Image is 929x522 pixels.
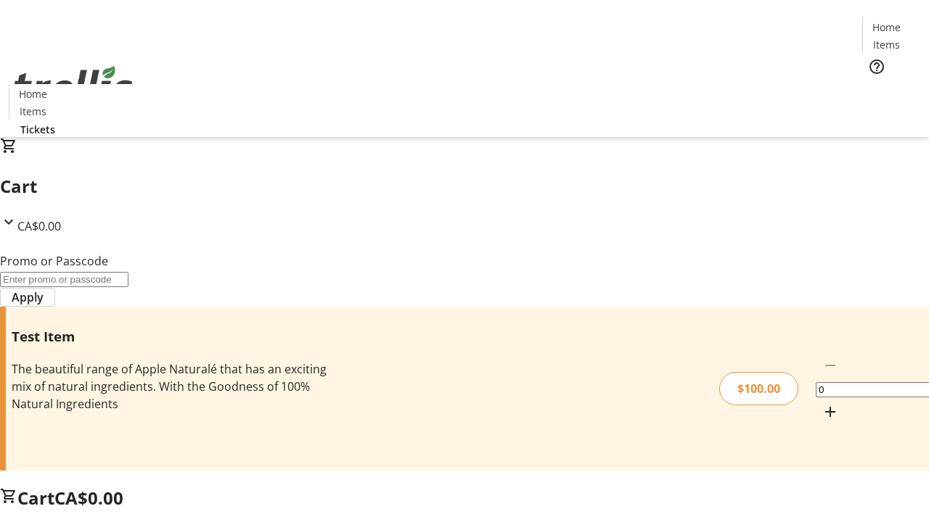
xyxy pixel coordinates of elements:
a: Home [863,20,909,35]
span: Tickets [20,122,55,137]
span: CA$0.00 [54,486,123,510]
span: Home [872,20,901,35]
span: Items [20,104,46,119]
span: Tickets [874,84,909,99]
a: Tickets [862,84,920,99]
a: Tickets [9,122,67,137]
span: Apply [12,289,44,306]
div: $100.00 [719,372,798,405]
span: CA$0.00 [17,218,61,234]
img: Orient E2E Organization 8EfLua6WHE's Logo [9,50,138,123]
button: Help [862,52,891,81]
a: Home [9,86,56,101]
h3: Test Item [12,326,329,347]
button: Increment by one [816,397,845,426]
a: Items [9,104,56,119]
span: Items [873,37,900,52]
a: Items [863,37,909,52]
div: The beautiful range of Apple Naturalé that has an exciting mix of natural ingredients. With the G... [12,360,329,413]
span: Home [19,86,47,101]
